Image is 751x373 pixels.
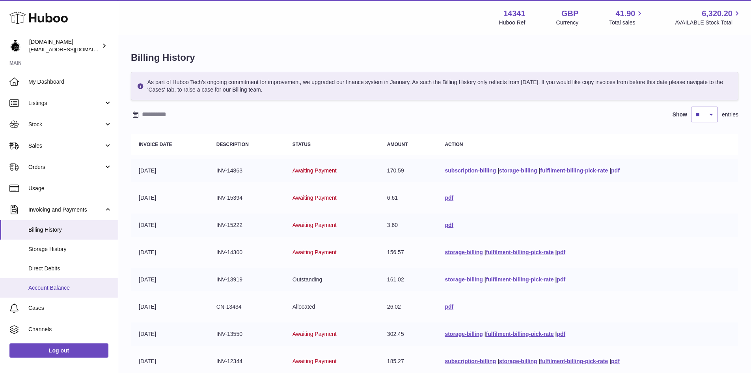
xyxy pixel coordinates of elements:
a: Log out [9,343,108,358]
td: [DATE] [131,295,209,319]
span: | [498,358,499,364]
span: | [539,167,540,174]
a: storage-billing [445,249,483,255]
span: | [555,276,557,283]
a: fulfilment-billing-pick-rate [540,358,608,364]
strong: 14341 [503,8,526,19]
span: | [555,249,557,255]
span: | [485,249,486,255]
a: subscription-billing [445,167,496,174]
span: Account Balance [28,284,112,292]
span: Total sales [609,19,644,26]
span: Allocated [293,304,315,310]
a: storage-billing [445,276,483,283]
span: 6,320.20 [702,8,732,19]
span: Usage [28,185,112,192]
a: 6,320.20 AVAILABLE Stock Total [675,8,742,26]
strong: Status [293,142,311,147]
a: storage-billing [499,358,537,364]
td: INV-13919 [209,268,285,291]
td: [DATE] [131,159,209,182]
a: fulfilment-billing-pick-rate [540,167,608,174]
td: INV-15222 [209,214,285,237]
td: 302.45 [379,322,437,346]
a: pdf [445,304,453,310]
a: fulfilment-billing-pick-rate [486,249,554,255]
td: INV-14863 [209,159,285,182]
label: Show [673,111,687,118]
a: pdf [611,358,620,364]
span: | [498,167,499,174]
td: [DATE] [131,268,209,291]
td: 170.59 [379,159,437,182]
span: Outstanding [293,276,322,283]
span: My Dashboard [28,78,112,86]
a: storage-billing [499,167,537,174]
span: Orders [28,163,104,171]
strong: Action [445,142,463,147]
span: entries [722,111,738,118]
td: INV-13550 [209,322,285,346]
td: INV-12344 [209,350,285,373]
td: INV-14300 [209,241,285,264]
h1: Billing History [131,51,738,64]
div: Currency [556,19,579,26]
span: | [555,331,557,337]
strong: Invoice Date [139,142,172,147]
span: | [539,358,540,364]
span: Direct Debits [28,265,112,272]
td: [DATE] [131,186,209,210]
img: theperfumesampler@gmail.com [9,40,21,52]
strong: GBP [561,8,578,19]
td: 26.02 [379,295,437,319]
div: [DOMAIN_NAME] [29,38,100,53]
td: 161.02 [379,268,437,291]
a: pdf [445,195,453,201]
a: pdf [557,276,565,283]
td: 6.61 [379,186,437,210]
td: INV-15394 [209,186,285,210]
span: Sales [28,142,104,150]
a: fulfilment-billing-pick-rate [486,276,554,283]
strong: Description [216,142,249,147]
a: pdf [557,331,565,337]
span: Listings [28,99,104,107]
strong: Amount [387,142,408,147]
a: storage-billing [445,331,483,337]
td: CN-13434 [209,295,285,319]
td: 3.60 [379,214,437,237]
span: 41.90 [615,8,635,19]
span: [EMAIL_ADDRESS][DOMAIN_NAME] [29,46,116,52]
td: [DATE] [131,214,209,237]
div: Huboo Ref [499,19,526,26]
td: 156.57 [379,241,437,264]
span: Awaiting Payment [293,249,337,255]
a: 41.90 Total sales [609,8,644,26]
span: Invoicing and Payments [28,206,104,214]
a: pdf [611,167,620,174]
td: 185.27 [379,350,437,373]
span: Awaiting Payment [293,195,337,201]
span: Awaiting Payment [293,222,337,228]
a: subscription-billing [445,358,496,364]
span: Cases [28,304,112,312]
span: Channels [28,326,112,333]
td: [DATE] [131,350,209,373]
span: Awaiting Payment [293,331,337,337]
span: Billing History [28,226,112,234]
span: Storage History [28,246,112,253]
a: fulfilment-billing-pick-rate [486,331,554,337]
span: AVAILABLE Stock Total [675,19,742,26]
span: Awaiting Payment [293,358,337,364]
span: | [485,331,486,337]
span: Stock [28,121,104,128]
span: | [609,358,611,364]
td: [DATE] [131,241,209,264]
div: As part of Huboo Tech's ongoing commitment for improvement, we upgraded our finance system in Jan... [131,72,738,100]
span: | [609,167,611,174]
td: [DATE] [131,322,209,346]
a: pdf [445,222,453,228]
a: pdf [557,249,565,255]
span: | [485,276,486,283]
span: Awaiting Payment [293,167,337,174]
